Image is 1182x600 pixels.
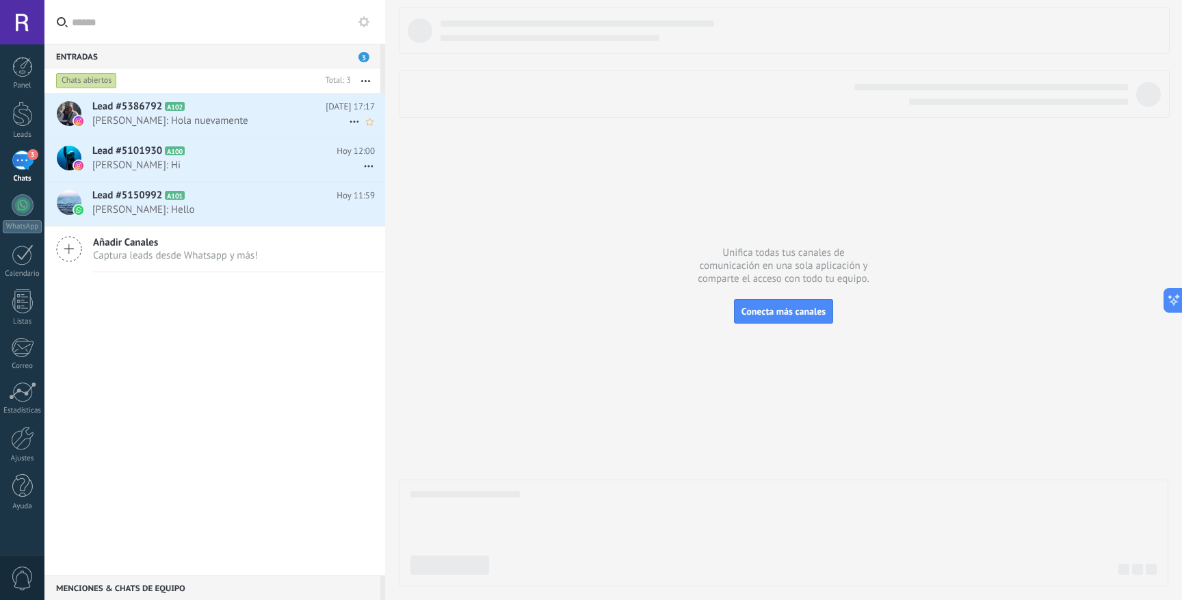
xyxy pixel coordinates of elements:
[165,102,185,111] span: A102
[326,100,375,114] span: [DATE] 17:17
[93,236,258,249] span: Añadir Canales
[3,362,42,371] div: Correo
[44,575,380,600] div: Menciones & Chats de equipo
[92,114,349,127] span: [PERSON_NAME]: Hola nuevamente
[74,205,83,215] img: waba.svg
[358,52,369,62] span: 3
[3,220,42,233] div: WhatsApp
[165,191,185,200] span: A101
[351,68,380,93] button: Más
[3,270,42,278] div: Calendario
[165,146,185,155] span: A100
[337,189,375,203] span: Hoy 11:59
[92,189,162,203] span: Lead #5150992
[44,182,385,226] a: Lead #5150992 A101 Hoy 11:59 [PERSON_NAME]: Hello
[93,249,258,262] span: Captura leads desde Whatsapp y más!
[74,161,83,170] img: instagram.svg
[44,44,380,68] div: Entradas
[3,317,42,326] div: Listas
[44,93,385,137] a: Lead #5386792 A102 [DATE] 17:17 [PERSON_NAME]: Hola nuevamente
[3,174,42,183] div: Chats
[92,100,162,114] span: Lead #5386792
[3,502,42,511] div: Ayuda
[44,138,385,181] a: Lead #5101930 A100 Hoy 12:00 [PERSON_NAME]: Hi
[741,305,826,317] span: Conecta más canales
[3,81,42,90] div: Panel
[3,406,42,415] div: Estadísticas
[337,144,375,158] span: Hoy 12:00
[3,131,42,140] div: Leads
[56,73,117,89] div: Chats abiertos
[3,454,42,463] div: Ajustes
[92,159,349,172] span: [PERSON_NAME]: Hi
[734,299,833,324] button: Conecta más canales
[92,144,162,158] span: Lead #5101930
[320,74,351,88] div: Total: 3
[92,203,349,216] span: [PERSON_NAME]: Hello
[74,116,83,126] img: instagram.svg
[27,149,38,160] span: 3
